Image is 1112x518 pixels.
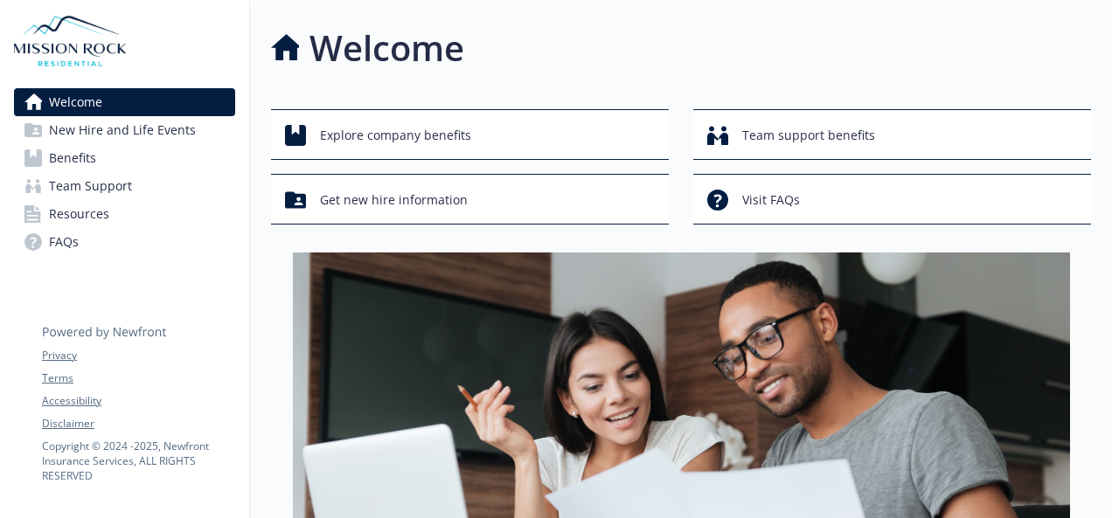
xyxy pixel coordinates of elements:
[693,109,1091,160] button: Team support benefits
[49,200,109,228] span: Resources
[271,109,669,160] button: Explore company benefits
[14,200,235,228] a: Resources
[49,144,96,172] span: Benefits
[42,348,234,363] a: Privacy
[49,172,132,200] span: Team Support
[14,228,235,256] a: FAQs
[49,228,79,256] span: FAQs
[309,22,464,74] h1: Welcome
[693,174,1091,224] button: Visit FAQs
[742,183,800,217] span: Visit FAQs
[271,174,669,224] button: Get new hire information
[49,88,102,116] span: Welcome
[42,416,234,432] a: Disclaimer
[14,88,235,116] a: Welcome
[14,116,235,144] a: New Hire and Life Events
[42,370,234,386] a: Terms
[42,393,234,409] a: Accessibility
[14,144,235,172] a: Benefits
[49,116,196,144] span: New Hire and Life Events
[320,119,471,152] span: Explore company benefits
[742,119,875,152] span: Team support benefits
[14,172,235,200] a: Team Support
[320,183,468,217] span: Get new hire information
[42,439,234,483] p: Copyright © 2024 - 2025 , Newfront Insurance Services, ALL RIGHTS RESERVED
